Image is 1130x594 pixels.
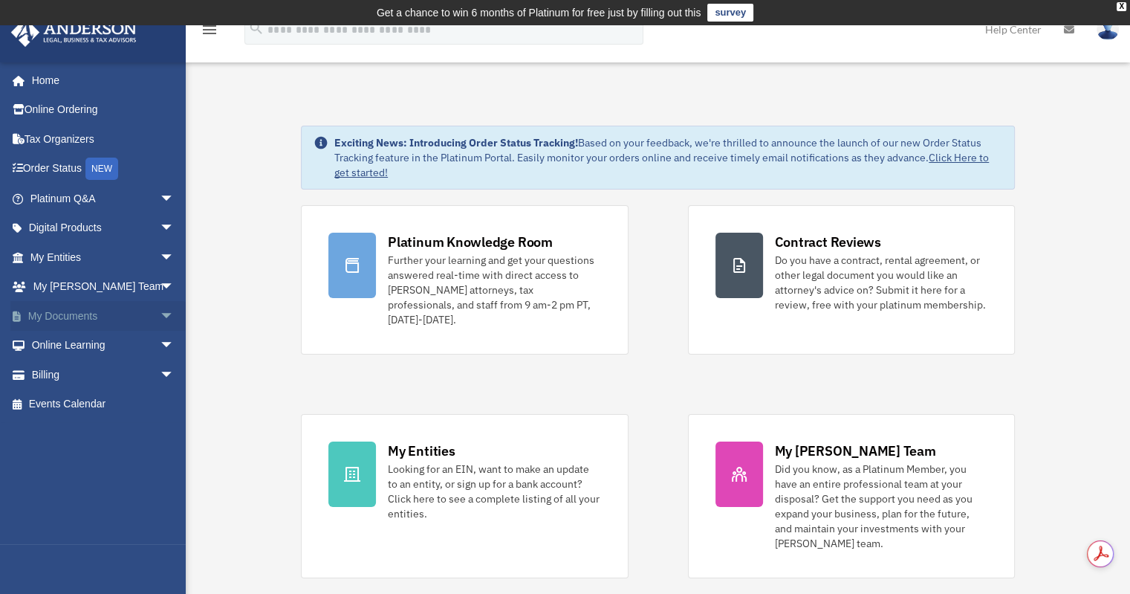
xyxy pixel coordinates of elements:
a: My [PERSON_NAME] Teamarrow_drop_down [10,272,197,302]
a: My Documentsarrow_drop_down [10,301,197,331]
span: arrow_drop_down [160,331,189,361]
div: My Entities [388,442,455,460]
div: Get a chance to win 6 months of Platinum for free just by filling out this [377,4,701,22]
a: Tax Organizers [10,124,197,154]
i: search [248,20,264,36]
a: menu [201,26,218,39]
a: survey [707,4,753,22]
a: Online Learningarrow_drop_down [10,331,197,361]
div: Do you have a contract, rental agreement, or other legal document you would like an attorney's ad... [775,253,987,312]
img: User Pic [1097,19,1119,40]
a: My Entitiesarrow_drop_down [10,242,197,272]
span: arrow_drop_down [160,272,189,303]
a: Contract Reviews Do you have a contract, rental agreement, or other legal document you would like... [688,205,1015,355]
div: My [PERSON_NAME] Team [775,442,936,460]
div: Further your learning and get your questions answered real-time with direct access to [PERSON_NAM... [388,253,600,327]
a: Platinum Q&Aarrow_drop_down [10,184,197,213]
div: Based on your feedback, we're thrilled to announce the launch of our new Order Status Tracking fe... [334,135,1002,180]
div: Platinum Knowledge Room [388,233,553,251]
a: Digital Productsarrow_drop_down [10,213,197,243]
div: NEW [85,158,118,180]
div: close [1117,2,1126,11]
a: Platinum Knowledge Room Further your learning and get your questions answered real-time with dire... [301,205,628,355]
a: Billingarrow_drop_down [10,360,197,390]
a: Home [10,65,189,95]
a: Events Calendar [10,390,197,419]
span: arrow_drop_down [160,360,189,390]
a: Click Here to get started! [334,151,989,179]
a: My Entities Looking for an EIN, want to make an update to an entity, or sign up for a bank accoun... [301,414,628,578]
a: Online Ordering [10,95,197,125]
img: Anderson Advisors Platinum Portal [7,18,141,47]
span: arrow_drop_down [160,213,189,244]
span: arrow_drop_down [160,242,189,273]
div: Looking for an EIN, want to make an update to an entity, or sign up for a bank account? Click her... [388,462,600,521]
i: menu [201,21,218,39]
div: Did you know, as a Platinum Member, you have an entire professional team at your disposal? Get th... [775,462,987,551]
span: arrow_drop_down [160,301,189,332]
a: My [PERSON_NAME] Team Did you know, as a Platinum Member, you have an entire professional team at... [688,414,1015,578]
strong: Exciting News: Introducing Order Status Tracking! [334,136,578,149]
a: Order StatusNEW [10,154,197,184]
span: arrow_drop_down [160,184,189,214]
div: Contract Reviews [775,233,881,251]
